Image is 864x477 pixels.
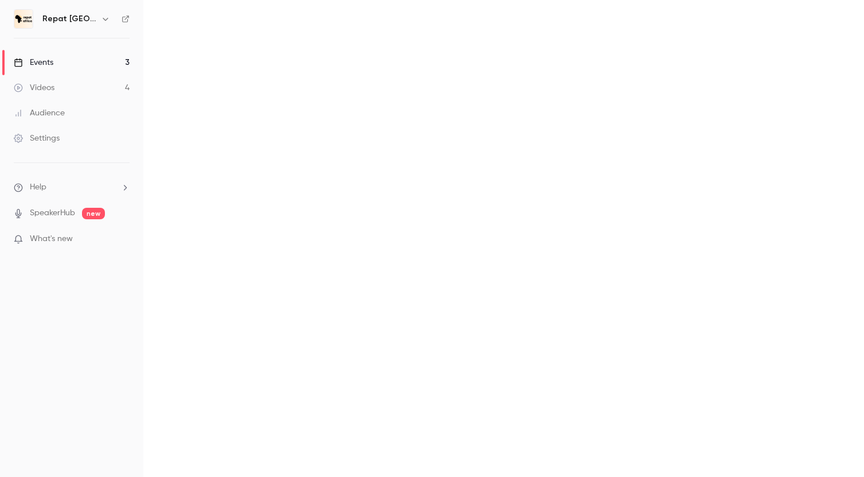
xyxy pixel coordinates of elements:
[14,133,60,144] div: Settings
[14,10,33,28] img: Repat Africa
[14,181,130,193] li: help-dropdown-opener
[42,13,96,25] h6: Repat [GEOGRAPHIC_DATA]
[14,107,65,119] div: Audience
[14,82,54,94] div: Videos
[14,57,53,68] div: Events
[30,207,75,219] a: SpeakerHub
[82,208,105,219] span: new
[30,181,46,193] span: Help
[30,233,73,245] span: What's new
